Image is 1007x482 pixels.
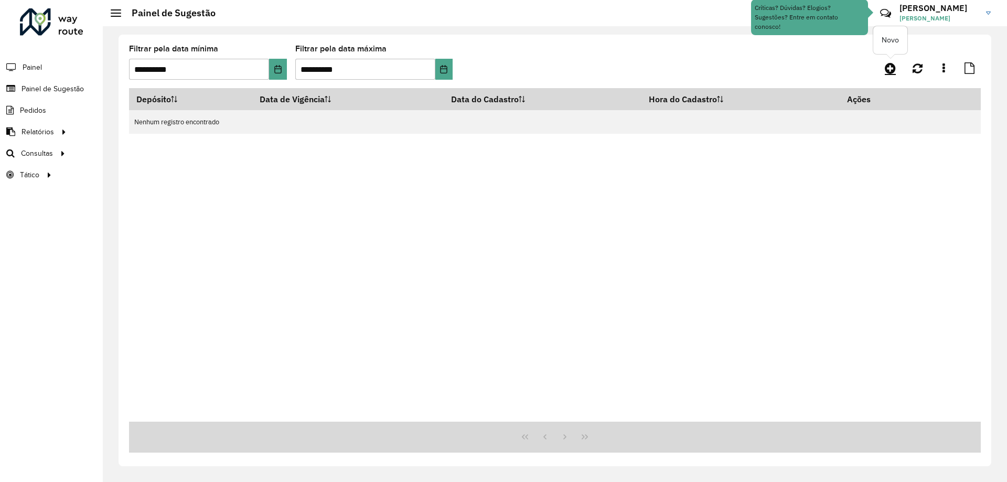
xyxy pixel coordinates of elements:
[435,59,453,80] button: Choose Date
[20,169,39,180] span: Tático
[22,83,84,94] span: Painel de Sugestão
[22,126,54,137] span: Relatórios
[21,148,53,159] span: Consultas
[295,42,387,55] label: Filtrar pela data máxima
[874,2,897,25] a: Contato Rápido
[444,88,641,110] th: Data do Cadastro
[269,59,286,80] button: Choose Date
[129,42,218,55] label: Filtrar pela data mínima
[20,105,46,116] span: Pedidos
[129,88,253,110] th: Depósito
[899,14,978,23] span: [PERSON_NAME]
[129,110,981,134] td: Nenhum registro encontrado
[873,26,907,54] div: Novo
[641,88,840,110] th: Hora do Cadastro
[253,88,444,110] th: Data de Vigência
[899,3,978,13] h3: [PERSON_NAME]
[840,88,903,110] th: Ações
[121,7,216,19] h2: Painel de Sugestão
[23,62,42,73] span: Painel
